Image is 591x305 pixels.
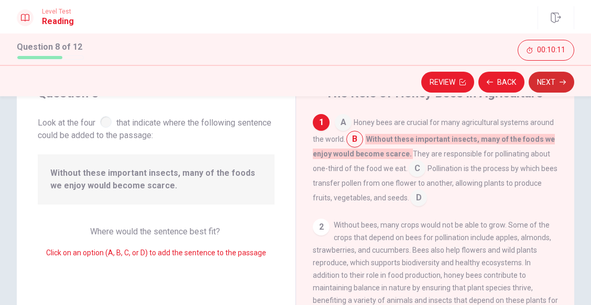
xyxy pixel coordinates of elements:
[38,114,275,142] span: Look at the four that indicate where the following sentence could be added to the passage:
[313,164,557,202] span: Pollination is the process by which bees transfer pollen from one flower to another, allowing pla...
[42,8,74,15] span: Level Test
[17,41,84,53] h1: Question 8 of 12
[409,160,425,177] span: C
[313,118,554,143] span: Honey bees are crucial for many agricultural systems around the world.
[313,114,330,131] div: 1
[346,131,363,148] span: B
[90,227,222,236] span: Where would the sentence best fit?
[529,72,574,93] button: Next
[313,219,330,235] div: 2
[313,134,555,159] span: Without these important insects, many of the foods we enjoy would become scarce.
[42,15,74,28] h1: Reading
[537,46,565,54] span: 00:10:11
[50,167,262,192] span: Without these important insects, many of the foods we enjoy would become scarce.
[46,248,266,257] span: Click on an option (A, B, C, or D) to add the sentence to the passage
[410,189,427,206] span: D
[313,150,550,173] span: They are responsible for pollinating about one-third of the food we eat.
[421,72,474,93] button: Review
[478,72,524,93] button: Back
[335,114,352,131] span: A
[518,40,574,61] button: 00:10:11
